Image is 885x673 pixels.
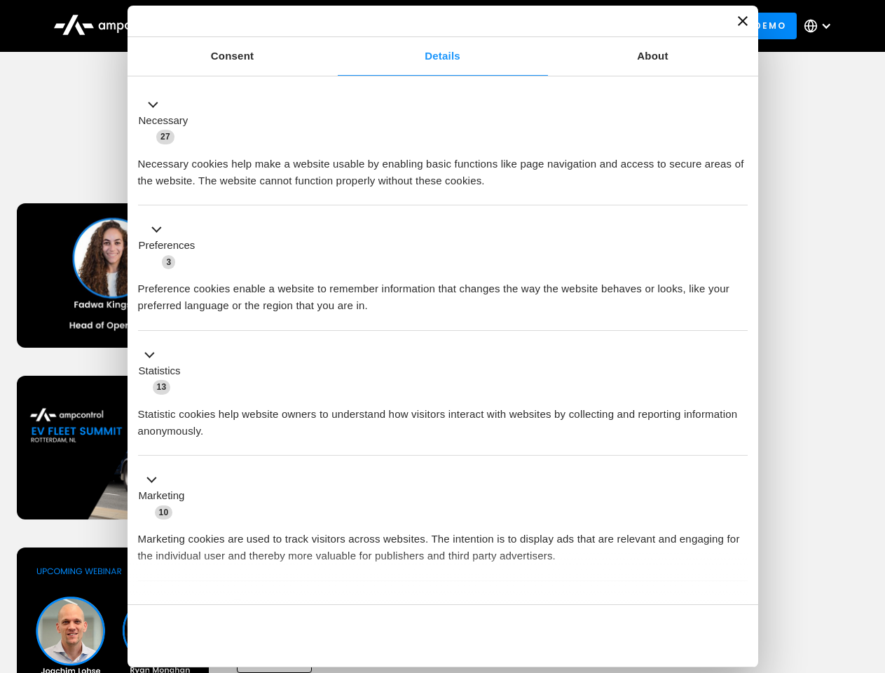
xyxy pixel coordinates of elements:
button: Preferences (3) [138,222,204,271]
a: Consent [128,37,338,76]
div: Preference cookies enable a website to remember information that changes the way the website beha... [138,270,748,314]
span: 3 [162,255,175,269]
button: Necessary (27) [138,96,197,145]
button: Statistics (13) [138,346,189,395]
span: 2 [231,599,245,613]
label: Marketing [139,488,185,504]
h1: Upcoming Webinars [17,142,869,175]
div: Necessary cookies help make a website usable by enabling basic functions like page navigation and... [138,145,748,189]
span: 13 [153,380,171,394]
label: Statistics [139,363,181,379]
span: 27 [156,130,174,144]
a: About [548,37,758,76]
button: Unclassified (2) [138,597,253,614]
button: Okay [546,616,747,656]
button: Close banner [738,16,748,26]
button: Marketing (10) [138,472,193,521]
div: Marketing cookies are used to track visitors across websites. The intention is to display ads tha... [138,520,748,564]
a: Details [338,37,548,76]
label: Preferences [139,238,195,254]
div: Statistic cookies help website owners to understand how visitors interact with websites by collec... [138,395,748,440]
span: 10 [155,505,173,519]
label: Necessary [139,113,188,129]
